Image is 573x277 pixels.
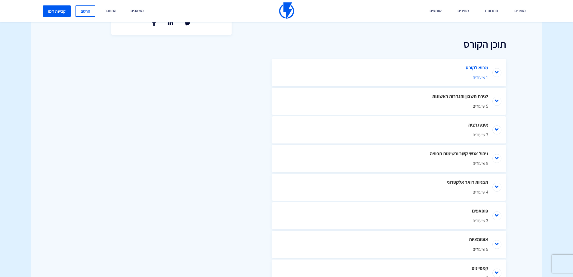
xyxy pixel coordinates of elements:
li: תבניות דואר אלקטרוני [272,174,506,201]
span: 4 שיעורים [290,189,488,195]
a: שתף בטוויטר [185,20,191,26]
a: קביעת דמו [43,5,71,17]
li: פופאפים [272,202,506,229]
span: 3 שיעורים [290,217,488,224]
span: 1 שיעורים [290,74,488,80]
li: אוטומציות [272,231,506,258]
a: שתף בלינקאדין [168,20,173,26]
span: 3 שיעורים [290,131,488,138]
li: מבוא לקורס [272,59,506,86]
li: יצירת חשבון והגדרות ראשונות [272,88,506,115]
span: 5 שיעורים [290,103,488,109]
span: 5 שיעורים [290,160,488,166]
span: 5 שיעורים [290,246,488,252]
li: אינטגרציה [272,116,506,143]
a: הרשם [75,5,95,17]
li: ניהול אנשי קשר ורשימות תפוצה [272,145,506,172]
h2: תוכן הקורס [272,39,506,50]
a: שתף בפייסבוק [152,20,156,26]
